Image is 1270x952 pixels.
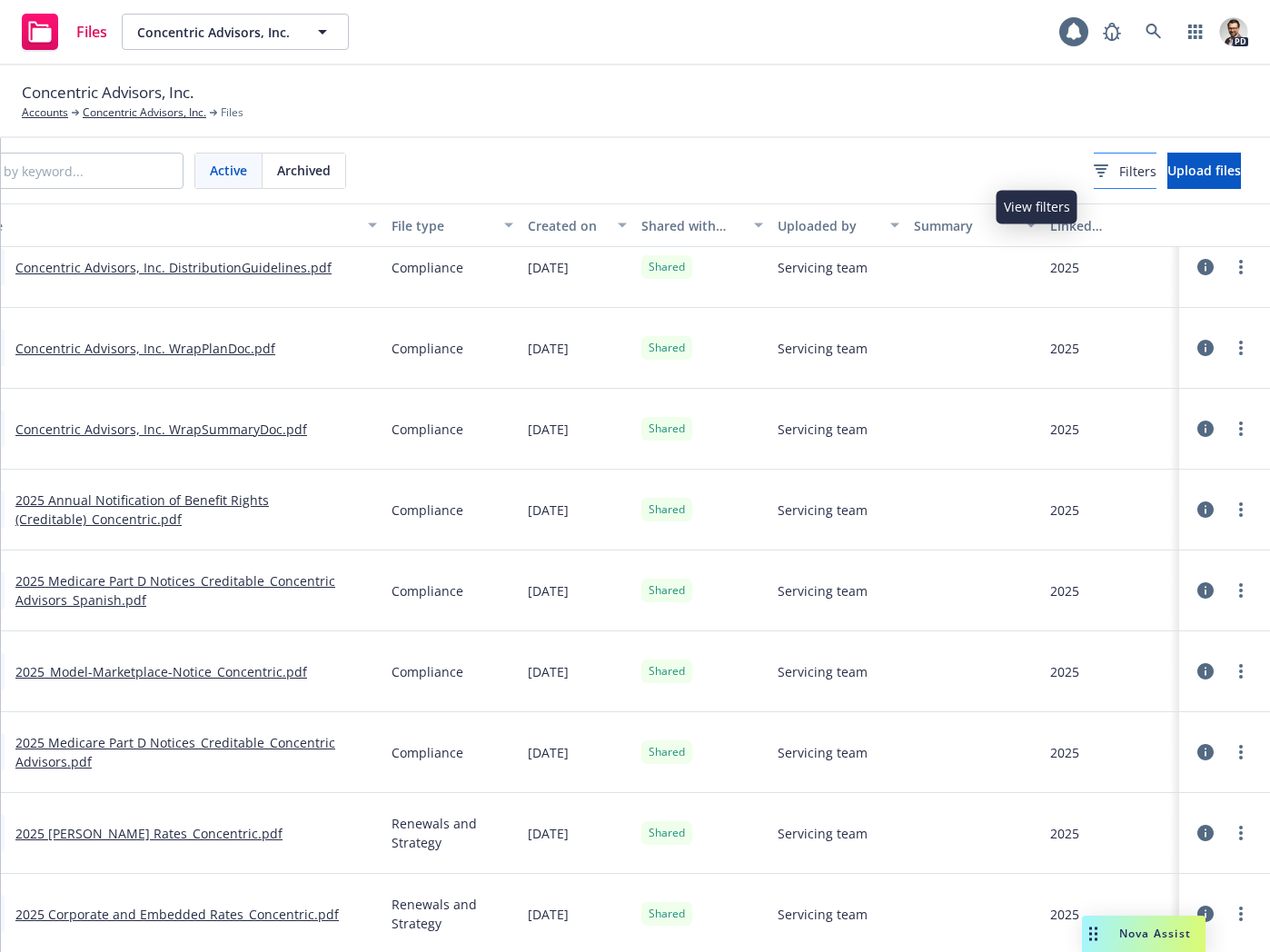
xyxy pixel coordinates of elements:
button: Shared with client [634,203,770,247]
span: Servicing team [778,824,868,843]
a: 2025 Medicare Part D Notices_Creditable_Concentric Advisors_Spanish.pdf [15,572,335,609]
a: more [1230,418,1252,440]
button: Nova Assist [1082,916,1206,952]
span: Files [221,104,243,121]
span: Servicing team [778,743,868,762]
span: Compliance [392,258,463,277]
span: Servicing team [778,339,868,358]
div: Summary [914,216,1016,235]
div: 2025 [1050,662,1079,681]
span: Compliance [392,420,463,439]
span: Servicing team [778,258,868,277]
div: Uploaded by [778,216,879,235]
div: 2025 [1050,258,1079,277]
span: Servicing team [778,501,868,520]
span: Compliance [392,743,463,762]
a: more [1230,580,1252,601]
div: Created on [528,216,607,235]
a: 2025 [PERSON_NAME] Rates_Concentric.pdf [15,825,283,842]
span: Upload files [1167,162,1241,179]
span: Concentric Advisors, Inc. [22,81,193,104]
a: 2025 Medicare Part D Notices_Creditable_Concentric Advisors.pdf [15,734,335,770]
a: more [1230,741,1252,763]
a: Report a Bug [1094,14,1130,50]
a: Files [15,6,114,57]
a: 2025_Model-Marketplace-Notice_Concentric.pdf [15,663,307,680]
span: Servicing team [778,581,868,600]
span: Shared [649,825,685,841]
button: Filters [1094,153,1156,189]
a: Concentric Advisors, Inc. WrapPlanDoc.pdf [15,340,275,357]
a: 2025 Annual Notification of Benefit Rights (Creditable)_Concentric.pdf [15,491,269,528]
span: Shared [649,906,685,922]
span: Compliance [392,501,463,520]
img: photo [1219,17,1248,46]
span: Shared [649,582,685,599]
span: Servicing team [778,420,868,439]
span: Shared [649,663,685,679]
span: Compliance [392,662,463,681]
a: Switch app [1177,14,1214,50]
span: Filters [1119,162,1156,181]
div: Shared with client [641,216,743,235]
div: 2025 [1050,501,1079,520]
div: 2025 [1050,743,1079,762]
a: Concentric Advisors, Inc. DistributionGuidelines.pdf [15,259,332,276]
span: Servicing team [778,905,868,924]
button: Uploaded by [770,203,907,247]
a: Accounts [22,104,68,121]
a: more [1230,499,1252,521]
a: 2025 Corporate and Embedded Rates_Concentric.pdf [15,906,339,923]
span: Compliance [392,339,463,358]
button: Summary [907,203,1043,247]
div: Linked associations [1050,216,1172,235]
span: [DATE] [528,824,569,843]
a: more [1230,256,1252,278]
span: Archived [277,161,331,180]
span: [DATE] [528,258,569,277]
div: 2025 [1050,581,1079,600]
div: File type [392,216,493,235]
span: [DATE] [528,905,569,924]
span: [DATE] [528,420,569,439]
a: Concentric Advisors, Inc. [83,104,206,121]
span: Active [210,161,247,180]
span: Nova Assist [1119,926,1191,941]
span: Servicing team [778,662,868,681]
button: Created on [521,203,634,247]
div: 2025 [1050,420,1079,439]
span: Shared [649,340,685,356]
span: Filters [1094,162,1156,181]
span: Concentric Advisors, Inc. [137,23,294,42]
div: 2025 [1050,339,1079,358]
a: more [1230,660,1252,682]
span: [DATE] [528,339,569,358]
span: [DATE] [528,501,569,520]
span: Shared [649,421,685,437]
a: more [1230,822,1252,844]
div: Drag to move [1082,916,1105,952]
div: 2025 [1050,905,1079,924]
a: Concentric Advisors, Inc. WrapSummaryDoc.pdf [15,421,307,438]
button: Concentric Advisors, Inc. [122,14,349,50]
div: 2025 [1050,824,1079,843]
span: Files [76,25,107,39]
span: Renewals and Strategy [392,895,513,933]
span: Compliance [392,581,463,600]
span: Shared [649,744,685,760]
span: Shared [649,501,685,518]
button: Upload files [1167,153,1241,189]
button: Linked associations [1043,203,1179,247]
span: [DATE] [528,581,569,600]
span: Shared [649,259,685,275]
span: [DATE] [528,662,569,681]
button: File type [384,203,521,247]
a: Search [1136,14,1172,50]
span: [DATE] [528,743,569,762]
a: more [1230,903,1252,925]
span: Renewals and Strategy [392,814,513,852]
a: more [1230,337,1252,359]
